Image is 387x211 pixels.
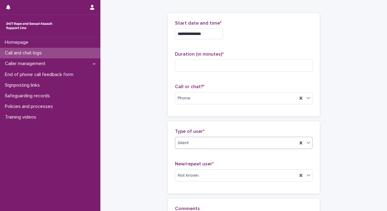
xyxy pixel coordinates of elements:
[175,129,204,134] span: Type of user
[2,72,78,78] p: End of phone call feedback form
[175,21,221,26] span: Start date and time
[2,93,55,99] p: Safeguarding records
[178,95,190,102] span: Phone
[2,114,41,120] p: Training videos
[5,20,54,32] img: rhQMoQhaT3yELyF149Cw
[178,172,199,179] span: Not known
[175,84,204,89] span: Call or chat?
[175,206,200,211] span: Comments
[2,82,45,88] p: Signposting links
[178,140,189,146] span: Silent
[2,61,51,67] p: Caller management
[2,50,47,56] p: Call and chat logs
[2,104,58,109] p: Policies and processes
[175,161,214,166] span: New/repeat user
[2,40,33,45] p: Homepage
[175,52,224,57] span: Duration (in minutes)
